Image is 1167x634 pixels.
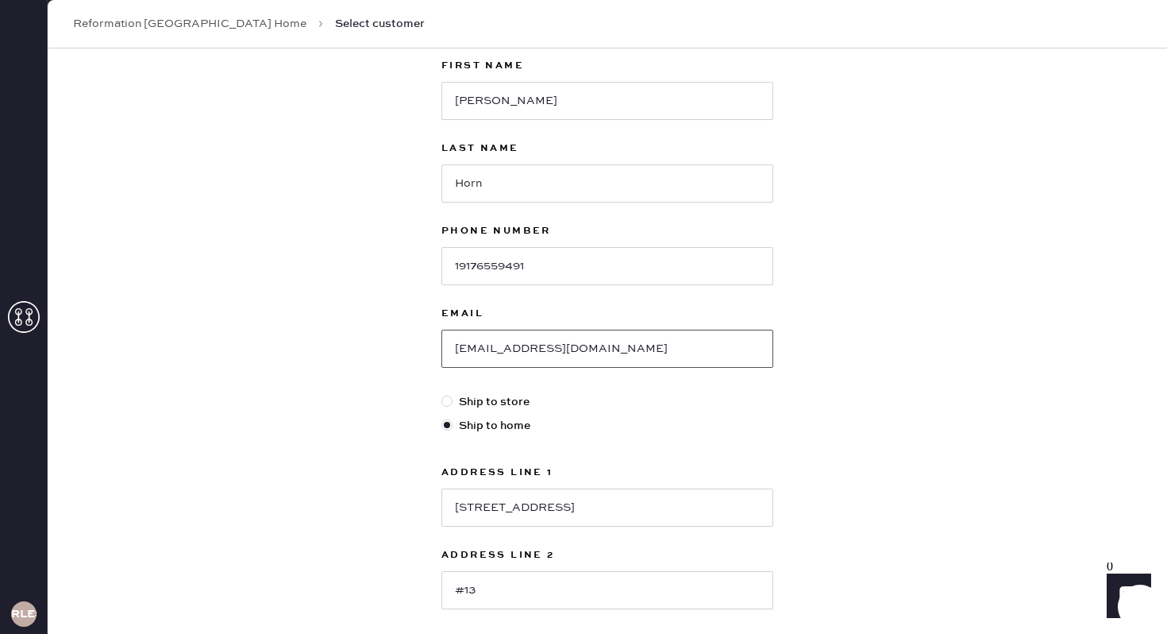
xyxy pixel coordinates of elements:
label: Last Name [441,139,773,158]
a: Reformation [GEOGRAPHIC_DATA] Home [73,16,306,32]
input: e.g (XXX) XXXXXX [441,247,773,285]
label: Address Line 1 [441,463,773,482]
label: Email [441,304,773,323]
input: e.g. Unit, floor etc. [441,571,773,609]
label: Ship to home [441,417,773,435]
label: Address Line 2 [441,546,773,565]
input: e.g. John [441,82,773,120]
input: e.g. john@doe.com [441,330,773,368]
label: First Name [441,56,773,75]
label: Phone Number [441,222,773,241]
iframe: Front Chat [1092,562,1160,631]
label: Ship to store [441,393,773,411]
h3: RLESA [11,609,37,620]
span: Select customer [335,16,425,32]
input: e.g. Street address, P.O. box etc. [441,489,773,527]
input: e.g. Doe [441,164,773,203]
